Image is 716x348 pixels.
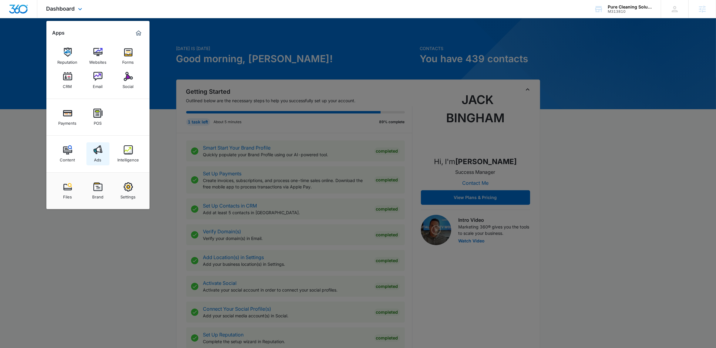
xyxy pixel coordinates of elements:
[56,179,79,202] a: Files
[56,69,79,92] a: CRM
[86,142,109,165] a: Ads
[63,81,72,89] div: CRM
[93,81,103,89] div: Email
[16,35,21,40] img: tab_domain_overview_orange.svg
[86,69,109,92] a: Email
[86,179,109,202] a: Brand
[123,57,134,65] div: Forms
[117,69,140,92] a: Social
[56,106,79,129] a: Payments
[23,36,54,40] div: Domain Overview
[86,106,109,129] a: POS
[63,191,72,199] div: Files
[121,191,136,199] div: Settings
[67,36,102,40] div: Keywords by Traffic
[52,30,65,36] h2: Apps
[92,191,103,199] div: Brand
[16,16,67,21] div: Domain: [DOMAIN_NAME]
[117,142,140,165] a: Intelligence
[17,10,30,15] div: v 4.0.25
[56,142,79,165] a: Content
[60,154,75,162] div: Content
[608,5,652,9] div: account name
[117,45,140,68] a: Forms
[94,118,102,126] div: POS
[123,81,134,89] div: Social
[58,57,78,65] div: Reputation
[134,28,143,38] a: Marketing 360® Dashboard
[56,45,79,68] a: Reputation
[59,118,77,126] div: Payments
[94,154,102,162] div: Ads
[46,5,75,12] span: Dashboard
[10,16,15,21] img: website_grey.svg
[117,179,140,202] a: Settings
[608,9,652,14] div: account id
[86,45,109,68] a: Websites
[60,35,65,40] img: tab_keywords_by_traffic_grey.svg
[10,10,15,15] img: logo_orange.svg
[117,154,139,162] div: Intelligence
[89,57,106,65] div: Websites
